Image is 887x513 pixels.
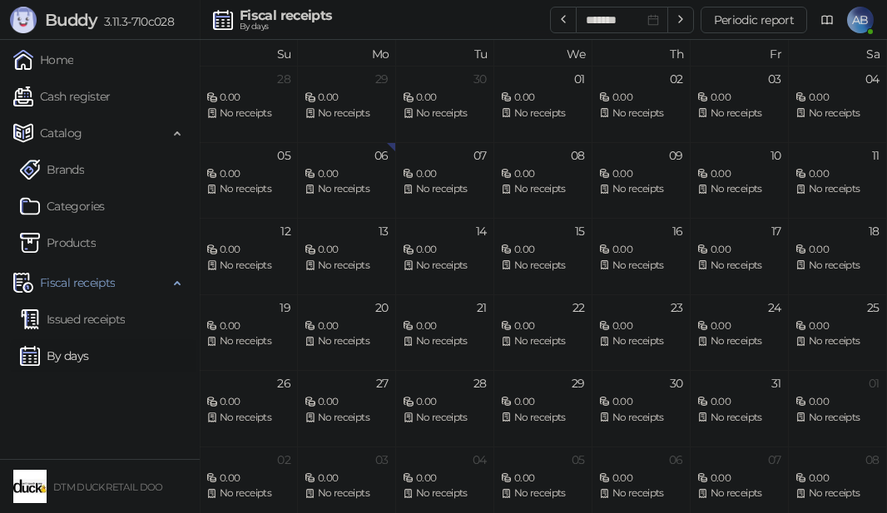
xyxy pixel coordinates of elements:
[277,73,290,85] div: 28
[206,166,290,182] div: 0.00
[298,370,396,446] td: 2025-10-27
[599,258,683,274] div: No receipts
[240,22,332,31] div: By days
[298,294,396,371] td: 2025-10-20
[375,454,389,466] div: 03
[697,486,781,501] div: No receipts
[396,370,494,446] td: 2025-10-28
[200,218,298,294] td: 2025-10-12
[403,333,487,349] div: No receipts
[305,410,389,426] div: No receipts
[200,66,298,142] td: 2025-09-28
[13,470,47,503] img: 64x64-companyLogo-fd3d16ab-b384-4eef-8d13-865b5081bd34.jpeg
[40,116,82,150] span: Catalog
[206,318,290,334] div: 0.00
[599,394,683,410] div: 0.00
[280,225,290,237] div: 12
[501,90,585,106] div: 0.00
[592,66,691,142] td: 2025-10-02
[13,43,73,76] a: Home
[691,218,789,294] td: 2025-10-17
[403,166,487,182] div: 0.00
[403,471,487,486] div: 0.00
[494,66,592,142] td: 2025-10-01
[298,66,396,142] td: 2025-09-29
[379,225,389,237] div: 13
[869,377,880,389] div: 01
[305,471,389,486] div: 0.00
[847,7,874,33] span: AB
[768,302,781,313] div: 24
[592,142,691,219] td: 2025-10-09
[305,242,389,258] div: 0.00
[572,454,585,466] div: 05
[40,266,115,299] span: Fiscal receipts
[795,242,880,258] div: 0.00
[374,150,389,161] div: 06
[701,7,807,33] button: Periodic report
[206,258,290,274] div: No receipts
[574,73,585,85] div: 01
[403,318,487,334] div: 0.00
[599,333,683,349] div: No receipts
[571,150,585,161] div: 08
[867,302,880,313] div: 25
[403,486,487,501] div: No receipts
[277,454,290,466] div: 02
[795,181,880,197] div: No receipts
[789,370,887,446] td: 2025-11-01
[771,150,781,161] div: 10
[501,166,585,182] div: 0.00
[795,486,880,501] div: No receipts
[592,40,691,66] th: Th
[305,258,389,274] div: No receipts
[592,370,691,446] td: 2025-10-30
[305,106,389,121] div: No receipts
[872,150,880,161] div: 11
[501,333,585,349] div: No receipts
[494,142,592,219] td: 2025-10-08
[206,106,290,121] div: No receipts
[599,166,683,182] div: 0.00
[501,318,585,334] div: 0.00
[795,106,880,121] div: No receipts
[501,181,585,197] div: No receipts
[375,73,389,85] div: 29
[795,318,880,334] div: 0.00
[572,302,585,313] div: 22
[670,73,683,85] div: 02
[795,258,880,274] div: No receipts
[305,333,389,349] div: No receipts
[789,218,887,294] td: 2025-10-18
[20,233,40,253] img: Artikli
[200,142,298,219] td: 2025-10-05
[789,142,887,219] td: 2025-10-11
[697,258,781,274] div: No receipts
[697,90,781,106] div: 0.00
[697,333,781,349] div: No receipts
[691,66,789,142] td: 2025-10-03
[768,454,781,466] div: 07
[200,370,298,446] td: 2025-10-26
[403,258,487,274] div: No receipts
[572,377,585,389] div: 29
[795,166,880,182] div: 0.00
[494,218,592,294] td: 2025-10-15
[795,410,880,426] div: No receipts
[396,66,494,142] td: 2025-09-30
[240,9,332,22] div: Fiscal receipts
[697,394,781,410] div: 0.00
[396,142,494,219] td: 2025-10-07
[670,377,683,389] div: 30
[206,333,290,349] div: No receipts
[298,40,396,66] th: Mo
[403,410,487,426] div: No receipts
[865,73,880,85] div: 04
[869,225,880,237] div: 18
[403,106,487,121] div: No receipts
[795,90,880,106] div: 0.00
[298,218,396,294] td: 2025-10-13
[599,106,683,121] div: No receipts
[691,142,789,219] td: 2025-10-10
[305,486,389,501] div: No receipts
